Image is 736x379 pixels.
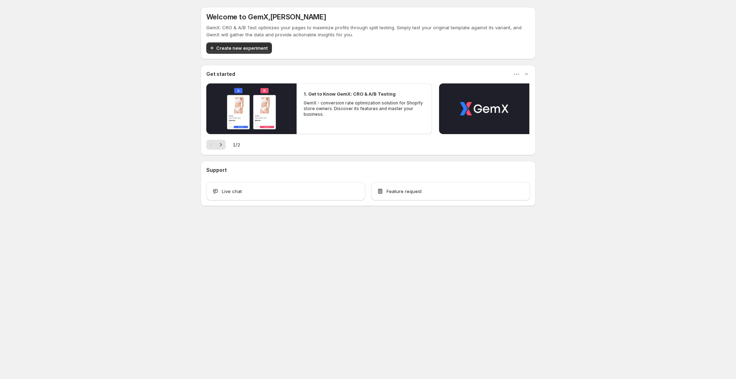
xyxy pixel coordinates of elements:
[206,140,226,150] nav: Pagination
[387,188,422,195] span: Feature request
[216,140,226,150] button: Next
[216,44,268,52] span: Create new experiment
[222,188,242,195] span: Live chat
[233,141,240,148] span: 1 / 2
[206,71,235,78] h3: Get started
[206,83,297,134] button: Play video
[304,100,425,117] p: GemX - conversion rate optimization solution for Shopify store owners. Discover its features and ...
[206,42,272,54] button: Create new experiment
[206,13,326,21] h5: Welcome to GemX
[206,24,530,38] p: GemX: CRO & A/B Test optimizes your pages to maximize profits through split testing. Simply test ...
[304,90,396,97] h2: 1. Get to Know GemX: CRO & A/B Testing
[439,83,529,134] button: Play video
[206,167,227,174] h3: Support
[268,13,326,21] span: , [PERSON_NAME]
